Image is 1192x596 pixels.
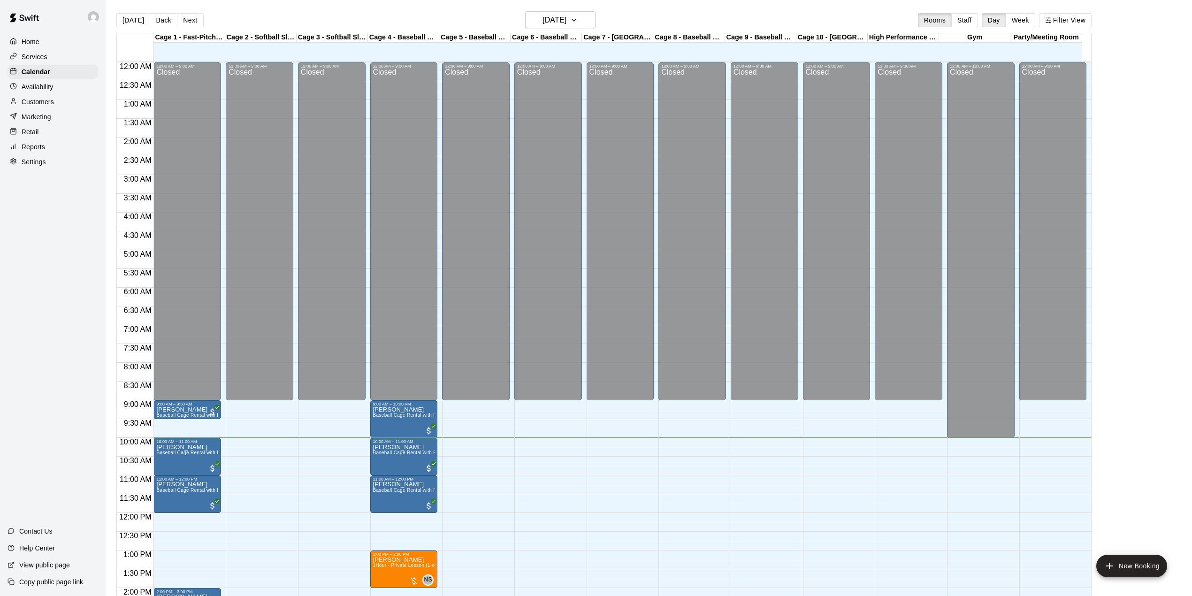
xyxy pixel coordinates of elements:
div: 10:00 AM – 11:00 AM: Jim Hong [370,438,438,475]
a: Marketing [8,110,98,124]
p: Services [22,52,47,61]
div: Closed [301,69,363,404]
button: Back [150,13,177,27]
button: add [1096,555,1167,577]
div: Closed [878,69,940,404]
div: Closed [373,69,435,404]
div: 10:00 AM – 11:00 AM [156,439,218,444]
span: 4:30 AM [122,231,154,239]
div: Cage 10 - [GEOGRAPHIC_DATA] [796,33,868,42]
div: 1:00 PM – 2:00 PM [373,552,435,557]
span: 7:00 AM [122,325,154,333]
div: Retail [8,125,98,139]
span: Baseball Cage Rental with Pitching Machine (4 People Maximum!) [156,413,304,418]
div: Party/Meeting Room [1010,33,1082,42]
span: 4:00 AM [122,213,154,221]
div: 12:00 AM – 9:00 AM: Closed [875,62,942,400]
span: Baseball Cage Rental with Pitching Machine (4 People Maximum!) [373,488,521,493]
div: 9:00 AM – 9:30 AM: JJ Shier [153,400,221,419]
span: 12:30 AM [117,81,154,89]
a: Settings [8,155,98,169]
div: 12:00 AM – 9:00 AM [806,64,868,69]
div: Cage 2 - Softball Slo-pitch Iron [PERSON_NAME] & Hack Attack Baseball Pitching Machine [225,33,297,42]
div: 12:00 AM – 9:00 AM: Closed [803,62,871,400]
span: 8:00 AM [122,363,154,371]
div: Closed [806,69,868,404]
div: 10:00 AM – 11:00 AM: Jessica Ro [153,438,221,475]
div: 12:00 AM – 9:00 AM [373,64,435,69]
div: Cage 8 - Baseball Pitching Machine [653,33,725,42]
p: Copy public page link [19,577,83,587]
div: 11:00 AM – 12:00 PM [373,477,435,481]
span: All customers have paid [424,501,434,511]
p: View public page [19,560,70,570]
div: 12:00 AM – 9:00 AM: Closed [226,62,293,400]
span: 2:00 PM [121,588,154,596]
div: 9:00 AM – 10:00 AM [373,402,435,406]
a: Home [8,35,98,49]
div: 2:00 PM – 3:00 PM [156,589,218,594]
div: 12:00 AM – 10:00 AM: Closed [947,62,1015,438]
span: 2:00 AM [122,138,154,145]
div: 12:00 AM – 9:00 AM [878,64,940,69]
p: Reports [22,142,45,152]
span: 1Hour - Private Lesson (1-on-1) [373,563,444,568]
button: Staff [951,13,978,27]
div: 12:00 AM – 9:00 AM: Closed [514,62,582,400]
button: Week [1006,13,1035,27]
div: 12:00 AM – 9:00 AM [517,64,579,69]
span: 9:30 AM [122,419,154,427]
span: Baseball Cage Rental with Pitching Machine (4 People Maximum!) [156,488,304,493]
div: 12:00 AM – 9:00 AM: Closed [1019,62,1087,400]
div: Gym [939,33,1010,42]
div: 12:00 AM – 9:00 AM [301,64,363,69]
h6: [DATE] [543,14,566,27]
span: 1:30 PM [121,569,154,577]
p: Contact Us [19,527,53,536]
div: Nicholas Smith [422,574,434,586]
span: 10:00 AM [117,438,154,446]
span: 8:30 AM [122,382,154,390]
div: 12:00 AM – 9:00 AM: Closed [658,62,726,400]
span: Nicholas Smith [426,574,434,586]
div: Cage 3 - Softball Slo-pitch Iron [PERSON_NAME] & Baseball Pitching Machine [297,33,368,42]
button: Rooms [918,13,952,27]
div: Closed [156,69,218,404]
a: Customers [8,95,98,109]
a: Availability [8,80,98,94]
a: Services [8,50,98,64]
span: 11:00 AM [117,475,154,483]
div: Cage 4 - Baseball Pitching Machine [368,33,439,42]
button: Day [982,13,1006,27]
span: Baseball Cage Rental with Pitching Machine (4 People Maximum!) [156,450,304,455]
div: 1:00 PM – 2:00 PM: 1Hour - Private Lesson (1-on-1) [370,550,438,588]
div: 12:00 AM – 9:00 AM [156,64,218,69]
span: NS [424,575,432,585]
div: 12:00 AM – 9:00 AM: Closed [731,62,798,400]
p: Calendar [22,67,50,76]
div: Closed [950,69,1012,441]
p: Help Center [19,543,55,553]
span: Baseball Cage Rental with Pitching Machine (4 People Maximum!) [373,413,521,418]
p: Marketing [22,112,51,122]
span: All customers have paid [208,501,217,511]
div: Closed [517,69,579,404]
button: [DATE] [116,13,150,27]
p: Customers [22,97,54,107]
button: [DATE] [525,11,596,29]
div: Cage 1 - Fast-Pitch Machine and Automatic Baseball Hack Attack Pitching Machine [153,33,225,42]
div: Cage 9 - Baseball Pitching Machine / [GEOGRAPHIC_DATA] [725,33,796,42]
div: Closed [229,69,290,404]
span: All customers have paid [208,464,217,473]
span: 12:00 PM [117,513,153,521]
a: Calendar [8,65,98,79]
div: 12:00 AM – 9:00 AM [734,64,795,69]
span: 3:30 AM [122,194,154,202]
div: 11:00 AM – 12:00 PM [156,477,218,481]
span: 1:00 AM [122,100,154,108]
